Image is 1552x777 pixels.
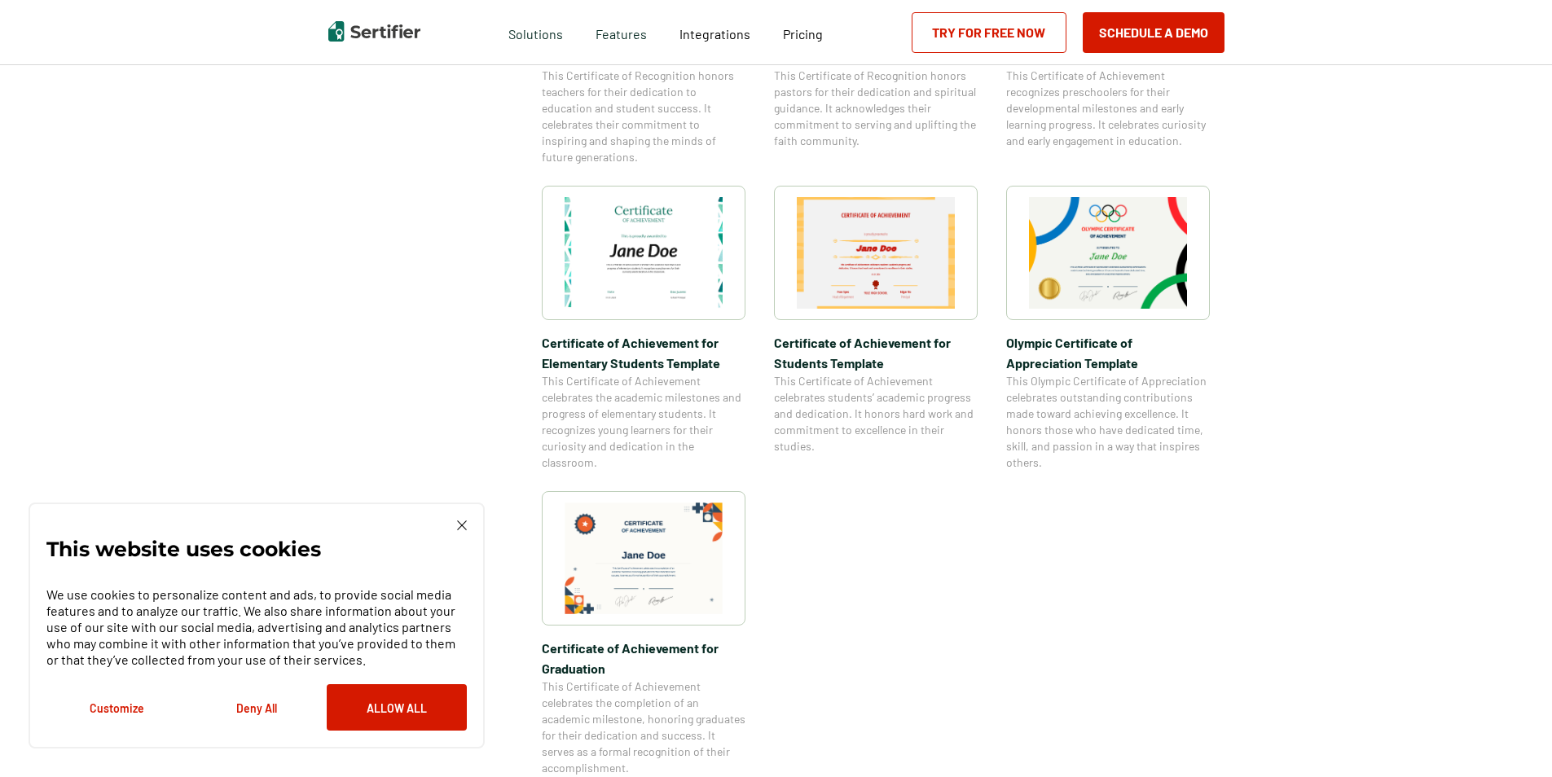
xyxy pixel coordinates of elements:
p: We use cookies to personalize content and ads, to provide social media features and to analyze ou... [46,586,467,668]
span: This Certificate of Recognition honors teachers for their dedication to education and student suc... [542,68,745,165]
img: Certificate of Achievement for Graduation [565,503,723,614]
span: Pricing [783,26,823,42]
p: This website uses cookies [46,541,321,557]
a: Certificate of Achievement for Elementary Students TemplateCertificate of Achievement for Element... [542,186,745,471]
span: Certificate of Achievement for Elementary Students Template [542,332,745,373]
span: Certificate of Achievement for Graduation [542,638,745,678]
span: This Certificate of Achievement celebrates the completion of an academic milestone, honoring grad... [542,678,745,776]
span: Olympic Certificate of Appreciation​ Template [1006,332,1210,373]
iframe: Chat Widget [1471,699,1552,777]
span: Features [596,22,647,42]
img: Olympic Certificate of Appreciation​ Template [1029,197,1187,309]
img: Cookie Popup Close [457,520,467,530]
button: Schedule a Demo [1083,12,1224,53]
span: This Olympic Certificate of Appreciation celebrates outstanding contributions made toward achievi... [1006,373,1210,471]
span: This Certificate of Achievement celebrates the academic milestones and progress of elementary stu... [542,373,745,471]
span: Integrations [679,26,750,42]
a: Pricing [783,22,823,42]
span: This Certificate of Recognition honors pastors for their dedication and spiritual guidance. It ac... [774,68,978,149]
span: This Certificate of Achievement celebrates students’ academic progress and dedication. It honors ... [774,373,978,454]
a: Certificate of Achievement for GraduationCertificate of Achievement for GraduationThis Certificat... [542,491,745,776]
a: Certificate of Achievement for Students TemplateCertificate of Achievement for Students TemplateT... [774,186,978,471]
img: Sertifier | Digital Credentialing Platform [328,21,420,42]
img: Certificate of Achievement for Elementary Students Template [565,197,723,309]
img: Certificate of Achievement for Students Template [797,197,955,309]
span: Certificate of Achievement for Students Template [774,332,978,373]
button: Deny All [187,684,327,731]
span: This Certificate of Achievement recognizes preschoolers for their developmental milestones and ea... [1006,68,1210,149]
button: Allow All [327,684,467,731]
a: Try for Free Now [912,12,1066,53]
span: Solutions [508,22,563,42]
a: Integrations [679,22,750,42]
button: Customize [46,684,187,731]
a: Olympic Certificate of Appreciation​ TemplateOlympic Certificate of Appreciation​ TemplateThis Ol... [1006,186,1210,471]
